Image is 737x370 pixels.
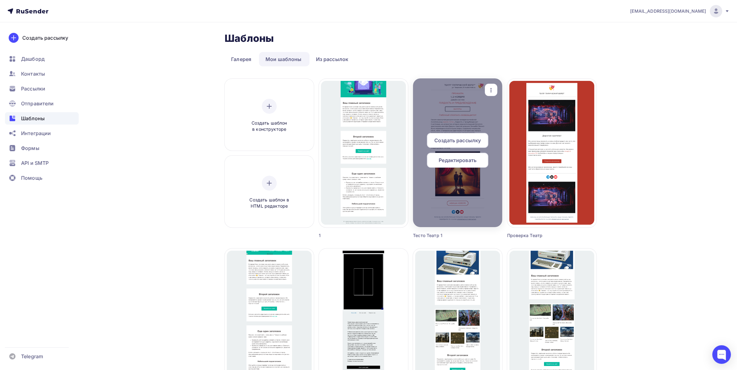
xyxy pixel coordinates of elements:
a: Шаблоны [5,112,79,125]
div: 1 [319,232,386,239]
span: API и SMTP [21,159,49,167]
span: Создать шаблон в конструкторе [240,120,299,133]
a: Отправители [5,97,79,110]
span: Создать шаблон в HTML редакторе [240,197,299,209]
div: Тесто Театр 1 [413,232,480,239]
a: Формы [5,142,79,154]
div: Проверка Театр [507,232,574,239]
a: [EMAIL_ADDRESS][DOMAIN_NAME] [630,5,730,17]
div: Создать рассылку [22,34,68,42]
span: Формы [21,144,39,152]
span: Telegram [21,353,43,360]
a: Галерея [225,52,258,66]
span: Создать рассылку [434,137,481,144]
a: Мои шаблоны [259,52,308,66]
span: Отправители [21,100,54,107]
a: Контакты [5,68,79,80]
span: [EMAIL_ADDRESS][DOMAIN_NAME] [630,8,706,14]
span: Редактировать [439,156,476,164]
a: Из рассылок [309,52,355,66]
span: Интеграции [21,130,51,137]
span: Контакты [21,70,45,77]
span: Помощь [21,174,42,182]
span: Шаблоны [21,115,45,122]
span: Дашборд [21,55,45,63]
h2: Шаблоны [225,32,274,45]
span: Рассылки [21,85,45,92]
a: Дашборд [5,53,79,65]
a: Рассылки [5,82,79,95]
